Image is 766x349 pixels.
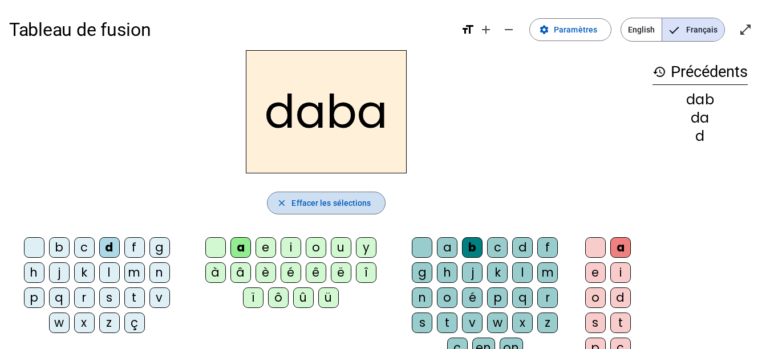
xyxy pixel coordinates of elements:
[74,313,95,333] div: x
[462,262,483,283] div: j
[149,237,170,258] div: g
[621,18,725,42] mat-button-toggle-group: Language selection
[652,59,748,85] h3: Précédents
[512,237,533,258] div: d
[149,287,170,308] div: v
[487,262,508,283] div: k
[475,18,497,41] button: Augmenter la taille de la police
[479,23,493,36] mat-icon: add
[281,237,301,258] div: i
[537,313,558,333] div: z
[437,287,457,308] div: o
[99,262,120,283] div: l
[293,287,314,308] div: û
[267,192,385,214] button: Effacer les sélections
[291,196,371,210] span: Effacer les sélections
[277,198,287,208] mat-icon: close
[124,237,145,258] div: f
[652,65,666,79] mat-icon: history
[462,237,483,258] div: b
[230,237,251,258] div: a
[487,237,508,258] div: c
[462,287,483,308] div: é
[230,262,251,283] div: â
[585,287,606,308] div: o
[356,237,376,258] div: y
[268,287,289,308] div: ô
[610,313,631,333] div: t
[9,11,452,48] h1: Tableau de fusion
[585,313,606,333] div: s
[256,262,276,283] div: è
[497,18,520,41] button: Diminuer la taille de la police
[24,262,44,283] div: h
[621,18,662,41] span: English
[243,287,264,308] div: ï
[74,287,95,308] div: r
[512,313,533,333] div: x
[539,25,549,35] mat-icon: settings
[610,237,631,258] div: a
[124,287,145,308] div: t
[318,287,339,308] div: ü
[529,18,611,41] button: Paramètres
[554,23,597,36] span: Paramètres
[49,313,70,333] div: w
[537,262,558,283] div: m
[306,262,326,283] div: ê
[734,18,757,41] button: Entrer en plein écran
[512,287,533,308] div: q
[437,262,457,283] div: h
[256,237,276,258] div: e
[652,93,748,107] div: dab
[437,237,457,258] div: a
[99,287,120,308] div: s
[124,313,145,333] div: ç
[610,262,631,283] div: i
[49,237,70,258] div: b
[74,262,95,283] div: k
[502,23,516,36] mat-icon: remove
[99,237,120,258] div: d
[662,18,724,41] span: Français
[149,262,170,283] div: n
[462,313,483,333] div: v
[610,287,631,308] div: d
[331,262,351,283] div: ë
[652,129,748,143] div: d
[24,287,44,308] div: p
[412,287,432,308] div: n
[205,262,226,283] div: à
[99,313,120,333] div: z
[49,262,70,283] div: j
[124,262,145,283] div: m
[487,287,508,308] div: p
[356,262,376,283] div: î
[331,237,351,258] div: u
[74,237,95,258] div: c
[412,262,432,283] div: g
[246,50,407,173] h2: daba
[487,313,508,333] div: w
[512,262,533,283] div: l
[537,287,558,308] div: r
[537,237,558,258] div: f
[652,111,748,125] div: da
[281,262,301,283] div: é
[739,23,752,36] mat-icon: open_in_full
[49,287,70,308] div: q
[437,313,457,333] div: t
[461,23,475,36] mat-icon: format_size
[306,237,326,258] div: o
[412,313,432,333] div: s
[585,262,606,283] div: e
